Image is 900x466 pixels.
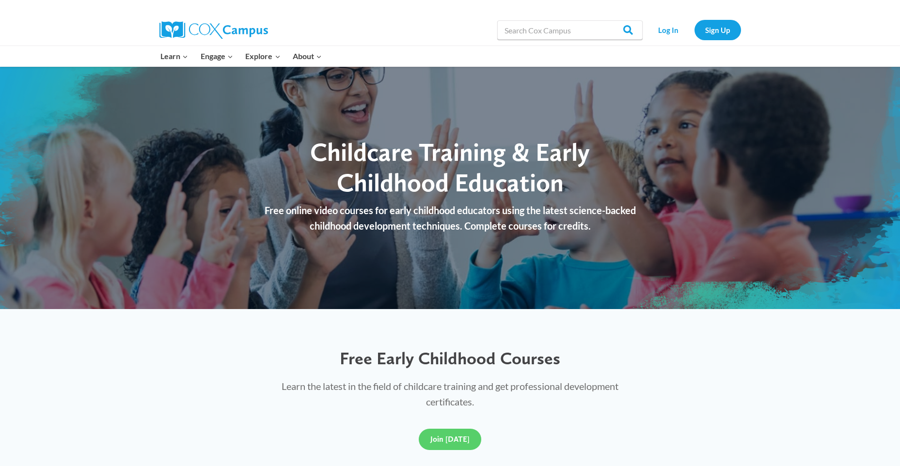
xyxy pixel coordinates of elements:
nav: Primary Navigation [155,46,328,66]
a: Join [DATE] [419,429,481,450]
span: About [293,50,322,62]
span: Explore [245,50,280,62]
a: Log In [647,20,690,40]
img: Cox Campus [159,21,268,39]
span: Learn [160,50,188,62]
span: Childcare Training & Early Childhood Education [310,137,590,197]
span: Free Early Childhood Courses [340,348,560,369]
p: Free online video courses for early childhood educators using the latest science-backed childhood... [254,202,647,233]
p: Learn the latest in the field of childcare training and get professional development certificates. [263,378,638,409]
a: Sign Up [695,20,741,40]
nav: Secondary Navigation [647,20,741,40]
span: Join [DATE] [430,435,470,444]
input: Search Cox Campus [497,20,643,40]
span: Engage [201,50,233,62]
